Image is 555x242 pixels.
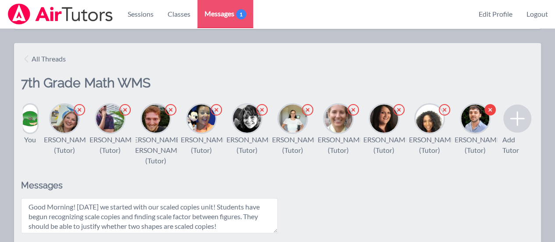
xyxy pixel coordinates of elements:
img: Sarah Skonicki [50,105,79,133]
span: Messages [204,8,246,19]
span: All Threads [32,54,66,64]
h2: Messages [21,180,278,191]
img: Airtutors Logo [7,4,114,25]
div: Add Tutor [502,134,532,155]
div: [PERSON_NAME] (Tutor) [220,134,275,155]
div: [PERSON_NAME] (Tutor) [402,134,457,155]
div: [PERSON_NAME] (Tutor) [448,134,503,155]
a: All Threads [21,50,69,68]
div: [PERSON_NAME] (Tutor) [37,134,92,155]
img: Adrinna Beltre [279,105,307,133]
div: [PERSON_NAME] (Tutor) [174,134,229,155]
span: 1 [236,9,246,19]
img: Kaitlyn Hall [23,105,37,133]
div: [PERSON_NAME]-[PERSON_NAME] (Tutor) [127,134,185,166]
div: [PERSON_NAME] (Tutor) [83,134,138,155]
img: Courtney Maher [233,105,261,133]
div: [PERSON_NAME] (Tutor) [265,134,320,155]
img: Peggy Koutas [187,105,215,133]
div: You [24,134,36,145]
div: [PERSON_NAME] (Tutor) [311,134,366,155]
div: [PERSON_NAME] (Tutor) [357,134,412,155]
img: Michelle Dupin [415,105,444,133]
textarea: Good Morning! [DATE] we started with our scaled copies unit! Students have begun recognizing scal... [21,198,278,233]
img: Diana Andrade [324,105,352,133]
h2: 7th Grade Math WMS [21,75,278,103]
img: Jacqueline Judge [370,105,398,133]
img: Zachary D'Esposito [96,105,124,133]
img: Vincent Astray-Caneda [142,105,170,133]
img: Franco Uribe-Rheinbolt [461,105,489,133]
